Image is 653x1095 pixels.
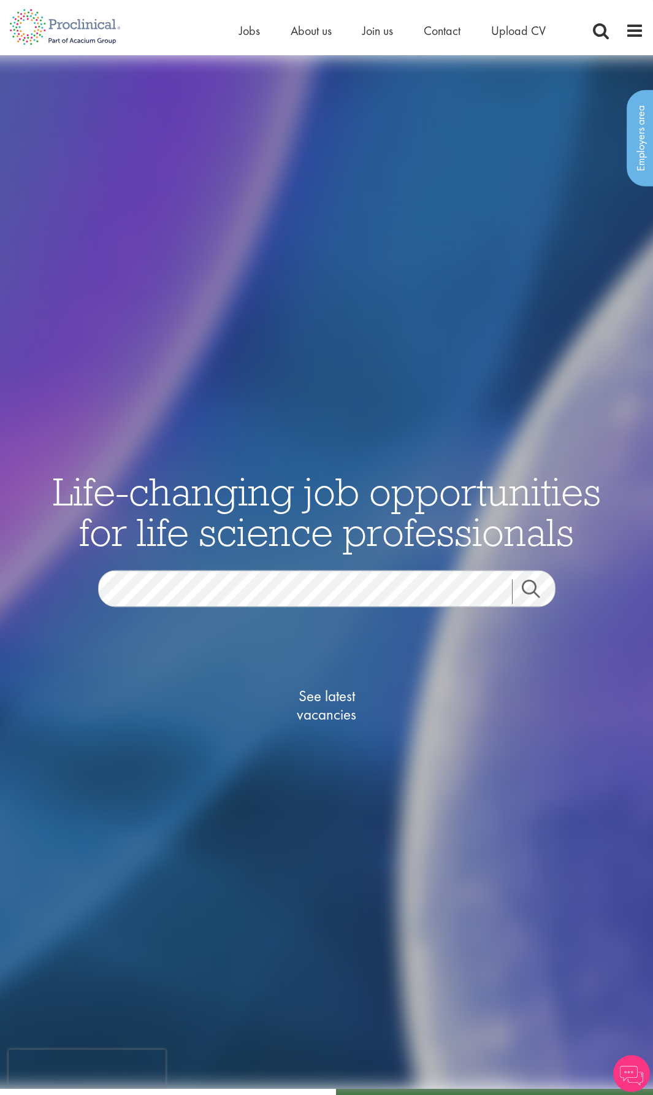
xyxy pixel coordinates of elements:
a: See latestvacancies [265,637,388,772]
a: Jobs [239,23,260,39]
a: About us [291,23,332,39]
a: Job search submit button [512,579,565,604]
a: Contact [424,23,460,39]
iframe: reCAPTCHA [9,1050,166,1086]
img: Chatbot [613,1055,650,1092]
span: See latest vacancies [265,686,388,723]
a: Upload CV [491,23,546,39]
a: Join us [362,23,393,39]
span: Life-changing job opportunities for life science professionals [53,466,601,556]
